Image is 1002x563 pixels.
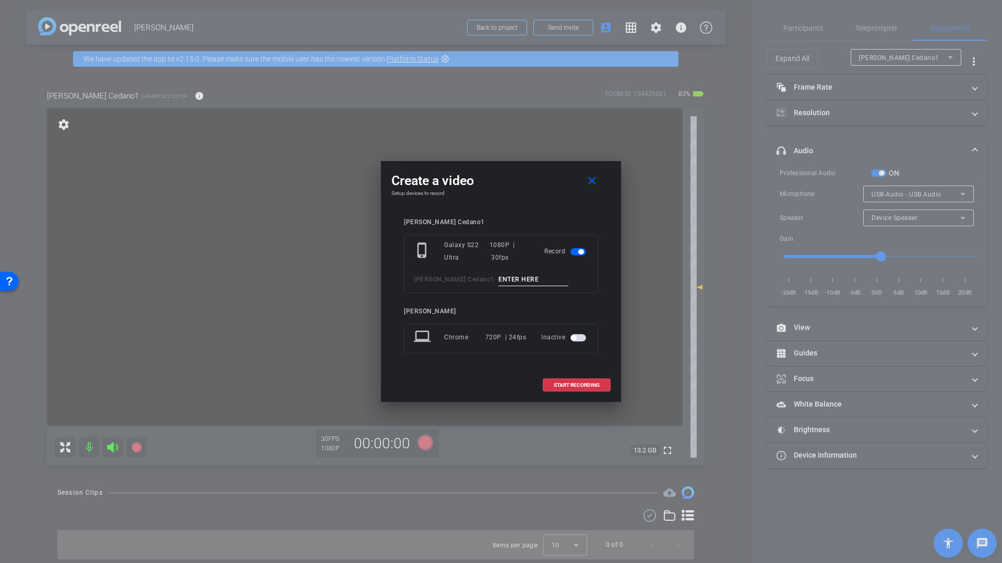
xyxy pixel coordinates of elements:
div: Inactive [541,328,588,347]
span: [PERSON_NAME] Cedano1 [414,276,495,283]
div: 720P | 24fps [485,328,527,347]
mat-icon: close [586,175,599,188]
div: [PERSON_NAME] [404,308,598,315]
input: ENTER HERE [498,273,568,286]
div: [PERSON_NAME] Cedano1 [404,218,598,226]
div: Galaxy S22 Ultra [444,239,490,264]
h4: Setup devices to record [391,190,611,197]
div: 1080P | 30fps [490,239,529,264]
div: Create a video [391,172,611,190]
span: - [495,276,497,283]
mat-icon: phone_iphone [414,242,433,261]
div: Chrome [444,328,485,347]
mat-icon: laptop [414,328,433,347]
div: Record [544,239,588,264]
span: START RECORDING [554,383,600,388]
button: START RECORDING [543,378,611,391]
